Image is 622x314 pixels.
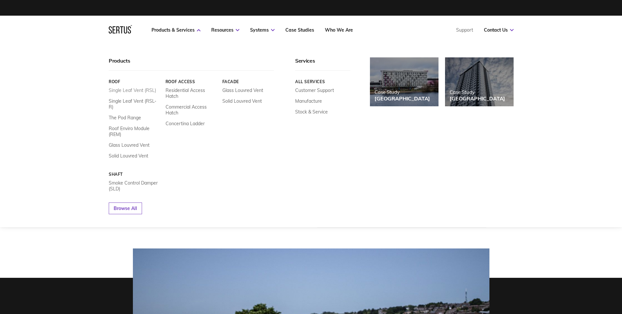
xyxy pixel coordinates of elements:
[211,27,239,33] a: Resources
[165,87,217,99] a: Residential Access Hatch
[109,202,142,214] a: Browse All
[295,79,350,84] a: All services
[109,153,148,159] a: Solid Louvred Vent
[152,27,200,33] a: Products & Services
[295,109,328,115] a: Stock & Service
[450,95,505,102] div: [GEOGRAPHIC_DATA]
[109,57,274,71] div: Products
[165,121,204,127] a: Concertina Ladder
[295,57,350,71] div: Services
[456,27,473,33] a: Support
[285,27,314,33] a: Case Studies
[222,98,262,104] a: Solid Louvred Vent
[109,79,161,84] a: Roof
[109,87,156,93] a: Single Leaf Vent (RSL)
[504,238,622,314] iframe: Chat Widget
[165,104,217,116] a: Commercial Access Hatch
[325,27,353,33] a: Who We Are
[222,79,274,84] a: Facade
[370,57,439,106] a: Case Study[GEOGRAPHIC_DATA]
[250,27,275,33] a: Systems
[375,89,430,95] div: Case Study
[375,95,430,102] div: [GEOGRAPHIC_DATA]
[109,172,161,177] a: Shaft
[484,27,514,33] a: Contact Us
[109,142,150,148] a: Glass Louvred Vent
[222,87,263,93] a: Glass Louvred Vent
[165,79,217,84] a: Roof Access
[109,126,161,137] a: Roof Enviro Module (REM)
[109,98,161,110] a: Single Leaf Vent (RSL-R)
[109,115,141,121] a: The Pod Range
[295,87,334,93] a: Customer Support
[295,98,322,104] a: Manufacture
[109,180,161,192] a: Smoke Control Damper (SLD)
[445,57,514,106] a: Case Study[GEOGRAPHIC_DATA]
[450,89,505,95] div: Case Study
